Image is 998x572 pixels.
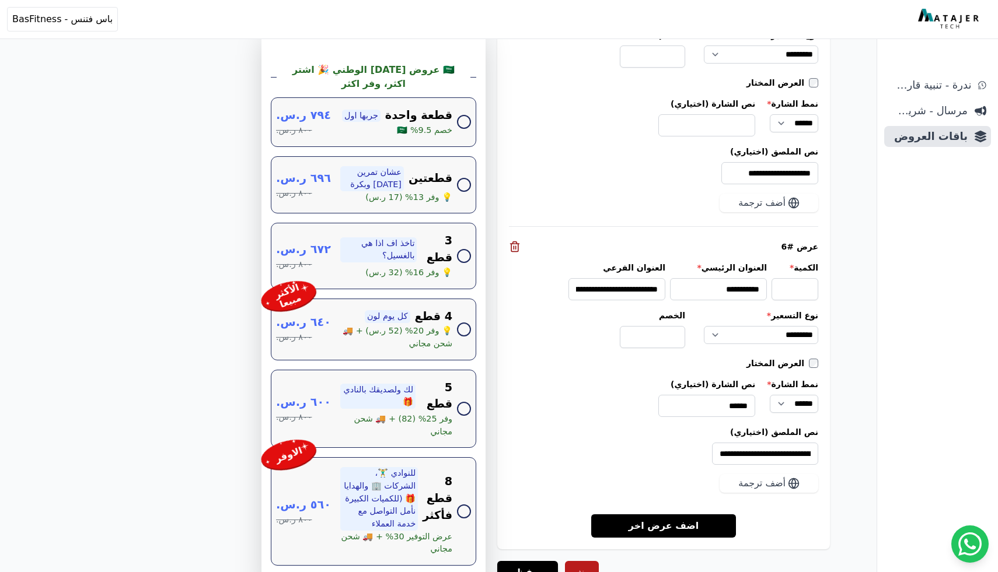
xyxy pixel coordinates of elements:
[340,166,404,191] span: عشان تمرين [DATE] وبكرة
[658,378,755,390] label: نص الشارة (اختياري)
[397,124,452,137] span: خصم 9.5% 🇸🇦
[340,325,452,350] span: 💡 وفر 20% (52 ر.س) + 🚚 شحن مجاني
[271,28,476,54] h3: معاينة لشكل الباقه علي الجوال
[276,497,331,514] span: ٥٦٠ ر.س.
[720,194,818,212] button: أضف ترجمة
[340,467,418,530] span: للنوادي 🏋️‍♂️، الشركات 🏢 والهدايا 🎁 (للكميات الكبيرة نأمل التواصل مع خدمة العملاء
[340,237,417,262] span: تاخذ اف اذا هي بالغسيل؟
[423,473,452,524] span: 8 قطع فأكثر
[889,128,968,145] span: باقات العروض
[409,170,452,187] span: قطعتين
[772,262,818,273] label: الكمية
[889,77,971,93] span: ندرة - تنبية قارب علي النفاذ
[276,241,331,258] span: ٦٧٢ ر.س.
[670,262,767,273] label: العنوان الرئيسي
[658,98,755,110] label: نص الشارة (اختياري)
[276,331,312,344] span: ٨٠٠ ر.س.
[276,394,331,411] span: ٦٠٠ ر.س.
[385,107,452,124] span: قطعة واحدة
[276,410,312,423] span: ٨٠٠ ر.س.
[365,191,452,204] span: 💡 وفر 13% (17 ر.س)
[420,379,452,413] span: 5 قطع
[746,357,809,369] label: العرض المختار
[7,7,118,31] button: باس فتنس - BasFitness
[568,262,665,273] label: العنوان الفرعي
[276,258,312,271] span: ٨٠٠ ر.س.
[509,241,818,252] div: عرض #6
[509,146,818,157] label: نص الملصق (اختياري)
[276,170,331,187] span: ٦٩٦ ر.س.
[415,308,452,325] span: 4 قطع
[342,110,381,122] span: جربها اول
[720,474,818,493] button: أضف ترجمة
[509,426,818,438] label: نص الملصق (اختياري)
[889,103,968,119] span: مرسال - شريط دعاية
[767,98,818,110] label: نمط الشارة
[738,196,786,210] span: أضف ترجمة
[281,63,466,91] h2: 🇸🇦 عروض [DATE] الوطني 🎉 اشتر اكثر، وفر اكثر
[918,9,982,30] img: MatajerTech Logo
[276,314,331,331] span: ٦٤٠ ر.س.
[767,378,818,390] label: نمط الشارة
[340,530,452,555] span: عرض التوفير 30% + 🚚 شحن مجاني
[274,445,303,465] div: الاوفر
[12,12,113,26] span: باس فتنس - BasFitness
[421,233,452,266] span: 3 قطع
[365,310,410,323] span: كل يوم لون
[271,281,306,311] div: الأكثر مبيعا
[738,476,786,490] span: أضف ترجمة
[704,310,818,321] label: نوع التسعير
[276,187,312,199] span: ٨٠٠ ر.س.
[276,124,312,137] span: ٨٠٠ ر.س.
[340,384,416,409] span: لك ولصديقك بالنادي 🎁
[276,514,312,527] span: ٨٠٠ ر.س.
[340,413,452,438] span: وفر 25% (82) + 🚚 شحن مجاني
[746,77,809,89] label: العرض المختار
[365,266,452,279] span: 💡 وفر 16% (32 ر.س)
[276,107,331,124] span: ٧٩٤ ر.س.
[591,514,737,538] a: اضف عرض اخر
[620,310,685,321] label: الخصم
